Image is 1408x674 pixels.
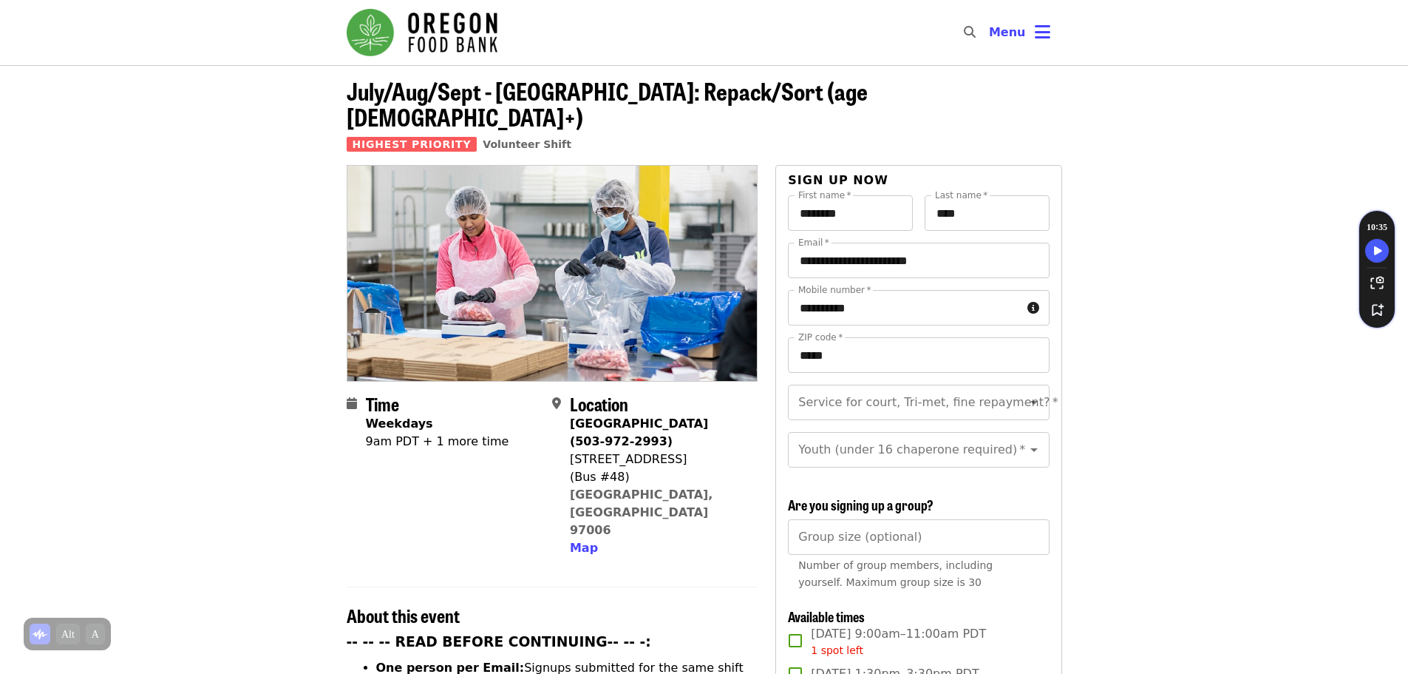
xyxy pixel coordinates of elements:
[570,488,713,537] a: [GEOGRAPHIC_DATA], [GEOGRAPHIC_DATA] 97006
[1035,21,1050,43] i: bars icon
[366,391,399,417] span: Time
[483,138,571,150] a: Volunteer Shift
[798,559,993,588] span: Number of group members, including yourself. Maximum group size is 30
[984,15,996,50] input: Search
[989,25,1026,39] span: Menu
[811,625,986,658] span: [DATE] 9:00am–11:00am PDT
[925,195,1050,231] input: Last name
[788,195,913,231] input: First name
[964,25,976,39] i: search icon
[788,519,1049,555] input: [object Object]
[788,607,865,626] span: Available times
[347,137,477,152] span: Highest Priority
[570,468,746,486] div: (Bus #48)
[347,9,497,56] img: Oregon Food Bank - Home
[788,173,888,187] span: Sign up now
[788,243,1049,278] input: Email
[798,238,829,247] label: Email
[570,391,628,417] span: Location
[1024,392,1044,413] button: Open
[347,397,357,411] i: calendar icon
[798,191,851,200] label: First name
[570,451,746,468] div: [STREET_ADDRESS]
[570,539,598,557] button: Map
[1027,301,1039,315] i: circle-info icon
[347,634,651,650] strong: -- -- -- READ BEFORE CONTINUING-- -- -:
[570,417,708,448] strong: [GEOGRAPHIC_DATA] (503-972-2993)
[347,73,868,134] span: July/Aug/Sept - [GEOGRAPHIC_DATA]: Repack/Sort (age [DEMOGRAPHIC_DATA]+)
[935,191,987,200] label: Last name
[798,286,871,294] label: Mobile number
[798,333,843,342] label: ZIP code
[347,166,758,380] img: July/Aug/Sept - Beaverton: Repack/Sort (age 10+) organized by Oregon Food Bank
[811,644,863,656] span: 1 spot left
[1024,439,1044,460] button: Open
[366,417,433,431] strong: Weekdays
[552,397,561,411] i: map-marker-alt icon
[788,495,933,514] span: Are you signing up a group?
[977,15,1062,50] button: Toggle account menu
[570,541,598,555] span: Map
[788,290,1021,326] input: Mobile number
[366,433,509,451] div: 9am PDT + 1 more time
[788,337,1049,373] input: ZIP code
[347,602,460,628] span: About this event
